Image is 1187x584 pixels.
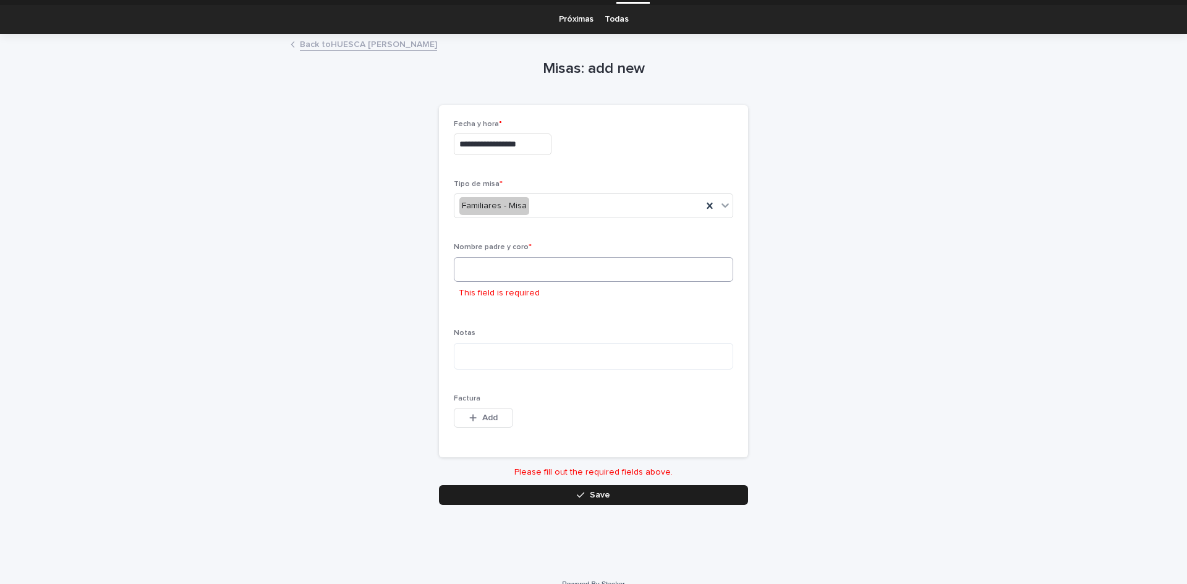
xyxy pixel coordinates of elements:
[454,180,503,188] span: Tipo de misa
[454,329,475,337] span: Notas
[605,5,628,34] a: Todas
[439,467,748,478] p: Please fill out the required fields above.
[590,491,610,499] span: Save
[439,60,748,78] h1: Misas: add new
[439,485,748,505] button: Save
[482,413,498,422] span: Add
[300,36,437,51] a: Back toHUESCA [PERSON_NAME]
[559,5,594,34] a: Próximas
[459,197,529,215] div: Familiares - Misa
[454,243,532,251] span: Nombre padre y coro
[454,121,502,128] span: Fecha y hora
[459,287,540,300] p: This field is required
[454,395,480,402] span: Factura
[454,408,513,428] button: Add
